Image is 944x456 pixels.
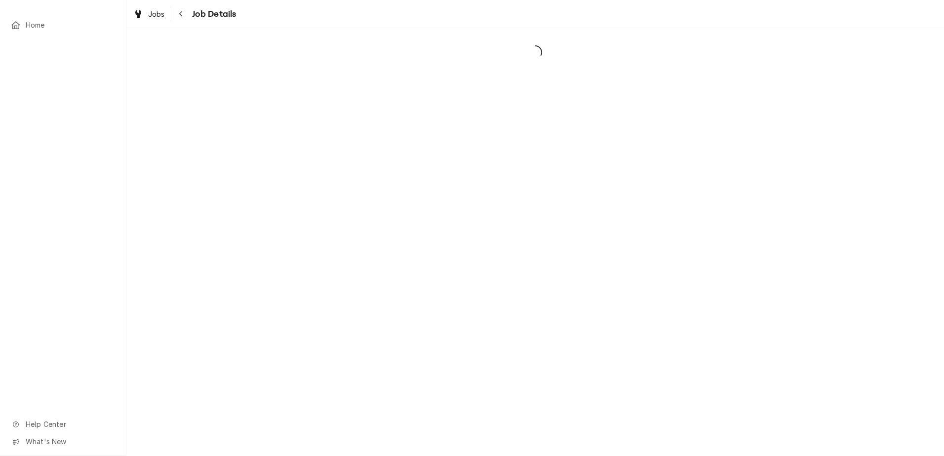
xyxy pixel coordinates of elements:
span: Help Center [26,419,114,429]
span: Loading... [126,42,944,63]
a: Go to What's New [6,433,120,450]
a: Jobs [129,6,169,22]
a: Go to Help Center [6,416,120,432]
span: Jobs [148,9,165,19]
span: Job Details [189,7,236,21]
a: Home [6,17,120,33]
span: Home [26,20,115,30]
button: Navigate back [173,6,189,22]
span: What's New [26,436,114,447]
